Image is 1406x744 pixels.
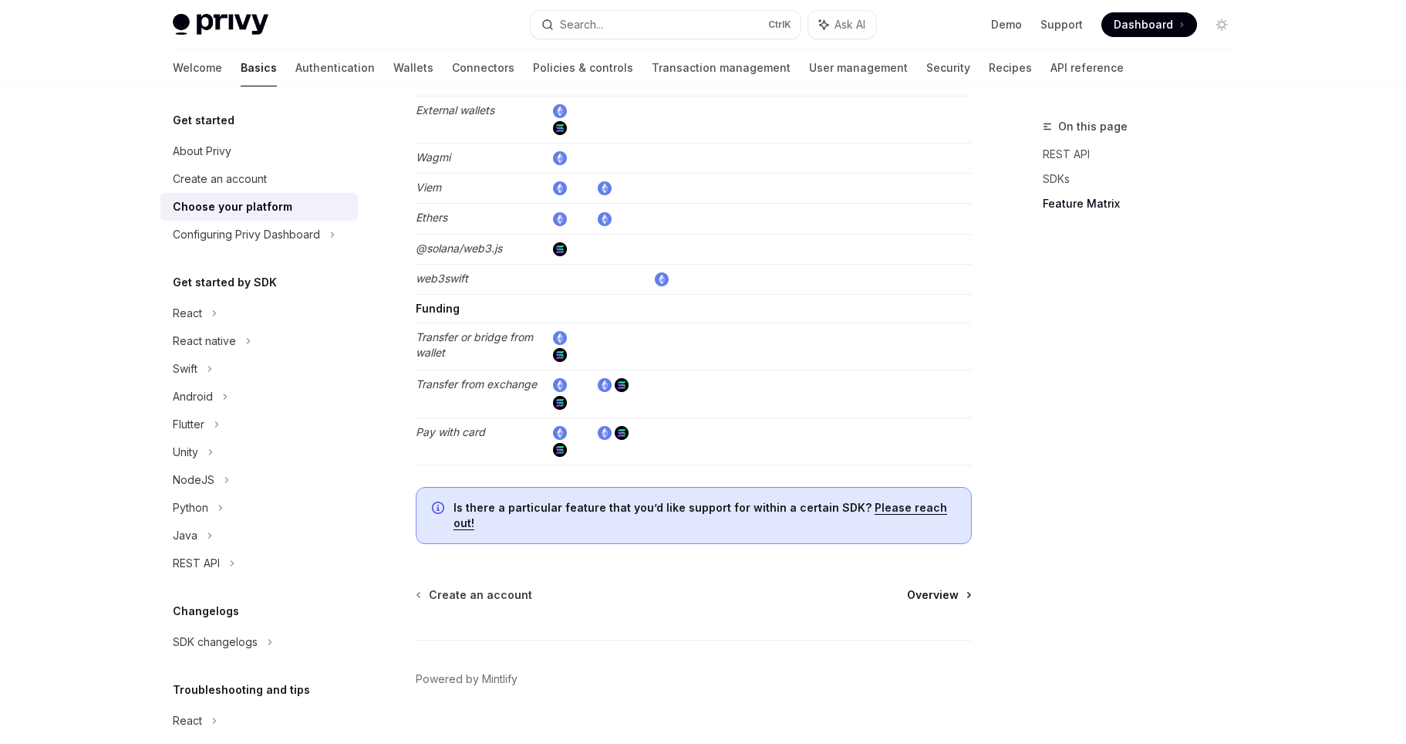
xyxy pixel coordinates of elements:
a: Create an account [160,165,358,193]
a: Please reach out! [453,501,947,530]
img: solana.png [553,242,567,256]
em: web3swift [416,272,468,285]
a: Authentication [295,49,375,86]
em: Pay with card [416,425,485,438]
div: React [173,304,202,323]
svg: Info [432,502,447,517]
em: Viem [416,181,441,194]
h5: Troubleshooting and tips [173,681,310,699]
div: Unity [173,443,198,462]
img: solana.png [615,426,629,440]
span: Dashboard [1114,17,1173,32]
div: Configuring Privy Dashboard [173,225,320,244]
div: Java [173,526,197,545]
div: React native [173,332,236,350]
strong: Funding [416,302,460,315]
h5: Changelogs [173,602,239,621]
img: solana.png [553,348,567,362]
img: ethereum.png [553,426,567,440]
a: API reference [1050,49,1124,86]
img: ethereum.png [553,378,567,392]
div: Create an account [173,170,267,188]
div: Android [173,387,213,406]
div: Search... [560,15,603,34]
a: Security [926,49,970,86]
a: About Privy [160,137,358,165]
em: @solana/web3.js [416,242,502,255]
a: SDKs [1043,167,1246,191]
a: Choose your platform [160,193,358,221]
img: light logo [173,14,268,36]
div: Python [173,499,208,517]
em: Wagmi [416,150,450,164]
img: ethereum.png [553,331,567,345]
a: Connectors [452,49,514,86]
div: Swift [173,360,197,378]
a: Feature Matrix [1043,191,1246,216]
h5: Get started by SDK [173,273,277,292]
a: Transaction management [652,49,791,86]
em: Ethers [416,211,447,224]
span: Ctrl K [768,19,791,31]
img: solana.png [553,443,567,457]
span: Overview [907,587,959,603]
a: Powered by Mintlify [416,671,518,687]
img: ethereum.png [598,426,612,440]
a: Recipes [989,49,1032,86]
div: Flutter [173,415,204,434]
div: About Privy [173,142,231,161]
span: On this page [1058,117,1128,136]
span: Create an account [429,587,532,603]
img: ethereum.png [553,212,567,226]
img: solana.png [615,378,629,392]
img: solana.png [553,396,567,410]
h5: Get started [173,111,234,130]
a: Dashboard [1101,12,1197,37]
a: Create an account [417,587,532,603]
a: Demo [991,17,1022,32]
a: Welcome [173,49,222,86]
img: ethereum.png [598,378,612,392]
div: REST API [173,554,220,573]
img: ethereum.png [553,151,567,165]
a: REST API [1043,142,1246,167]
button: Ask AI [808,11,876,39]
div: NodeJS [173,471,214,489]
img: ethereum.png [598,212,612,226]
img: ethereum.png [553,181,567,195]
a: Support [1040,17,1083,32]
strong: Connectors [416,75,480,88]
a: Policies & controls [533,49,633,86]
div: SDK changelogs [173,633,258,651]
em: External wallets [416,103,494,117]
a: Wallets [393,49,433,86]
div: React [173,712,202,730]
img: solana.png [553,121,567,135]
div: Choose your platform [173,198,292,216]
a: Basics [241,49,277,86]
img: ethereum.png [553,104,567,118]
strong: Is there a particular feature that you’d like support for within a certain SDK? [453,501,872,514]
a: Overview [907,587,970,603]
a: User management [809,49,908,86]
img: ethereum.png [655,272,669,286]
em: Transfer from exchange [416,377,537,391]
span: Ask AI [834,17,865,32]
em: Transfer or bridge from wallet [416,330,533,359]
img: ethereum.png [598,181,612,195]
button: Search...CtrlK [531,11,801,39]
button: Toggle dark mode [1209,12,1234,37]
